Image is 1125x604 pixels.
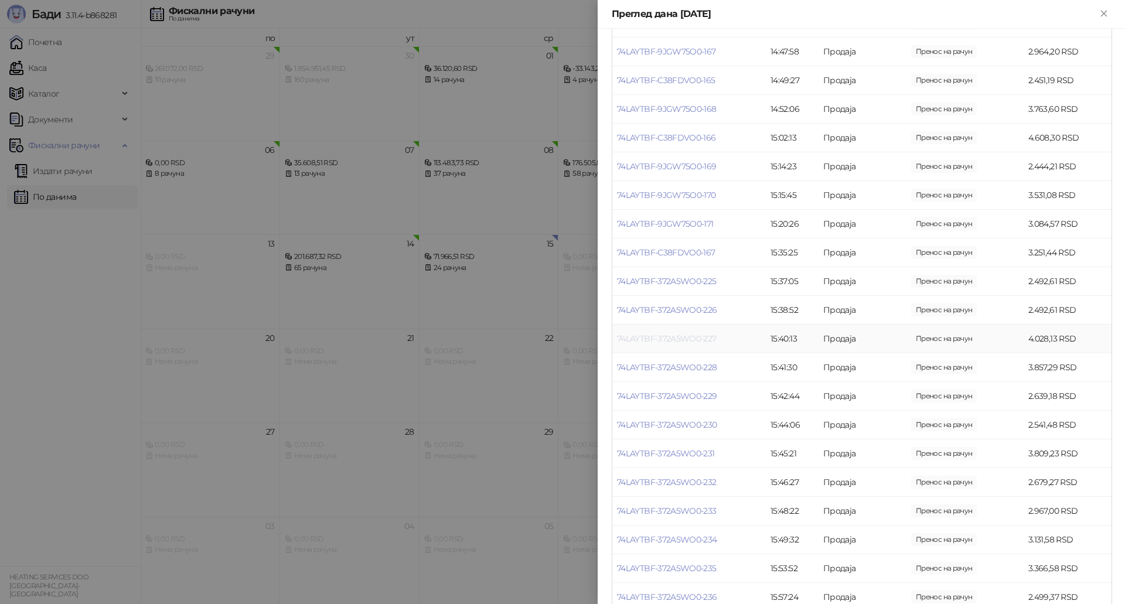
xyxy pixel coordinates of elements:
td: 15:42:44 [766,382,819,411]
td: Продаја [819,296,906,325]
td: 14:47:58 [766,37,819,66]
span: 3.084,57 [911,217,977,230]
td: Продаја [819,124,906,152]
td: 14:52:06 [766,95,819,124]
a: 74LAYTBF-372A5WO0-225 [617,276,717,286]
span: 2.499,37 [911,591,977,603]
td: 15:38:52 [766,296,819,325]
td: 15:02:13 [766,124,819,152]
td: 4.608,30 RSD [1024,124,1112,152]
span: 2.639,18 [911,390,977,402]
td: 15:20:26 [766,210,819,238]
span: 2.679,27 [911,476,977,489]
a: 74LAYTBF-9JGW75O0-170 [617,190,716,200]
a: 74LAYTBF-372A5WO0-234 [617,534,717,545]
td: 3.857,29 RSD [1024,353,1112,382]
td: Продаја [819,325,906,353]
a: 74LAYTBF-C38FDVO0-167 [617,247,715,258]
a: 74LAYTBF-C38FDVO0-166 [617,132,716,143]
td: 15:35:25 [766,238,819,267]
td: 2.967,00 RSD [1024,497,1112,525]
td: Продаја [819,382,906,411]
span: 3.857,29 [911,361,977,374]
td: 3.366,58 RSD [1024,554,1112,583]
td: 3.809,23 RSD [1024,439,1112,468]
a: 74LAYTBF-9JGW75O0-171 [617,219,714,229]
span: 3.763,60 [911,103,977,115]
td: 3.251,44 RSD [1024,238,1112,267]
span: 2.444,21 [911,160,977,173]
span: 3.531,08 [911,189,977,202]
a: 74LAYTBF-372A5WO0-232 [617,477,717,487]
a: 74LAYTBF-372A5WO0-226 [617,305,717,315]
span: 2.964,20 [911,45,977,58]
td: Продаја [819,152,906,181]
td: 15:40:13 [766,325,819,353]
td: Продаја [819,66,906,95]
td: 2.679,27 RSD [1024,468,1112,497]
button: Close [1097,7,1111,21]
td: 3.131,58 RSD [1024,525,1112,554]
td: Продаја [819,267,906,296]
td: 14:49:27 [766,66,819,95]
td: 4.028,13 RSD [1024,325,1112,353]
td: Продаја [819,439,906,468]
span: 2.451,19 [911,74,977,87]
td: 3.531,08 RSD [1024,181,1112,210]
td: 15:41:30 [766,353,819,382]
td: 15:49:32 [766,525,819,554]
a: 74LAYTBF-372A5WO0-233 [617,506,717,516]
span: 2.967,00 [911,504,977,517]
td: 15:46:27 [766,468,819,497]
td: 15:45:21 [766,439,819,468]
td: 3.084,57 RSD [1024,210,1112,238]
a: 74LAYTBF-372A5WO0-231 [617,448,715,459]
span: 4.028,13 [911,332,977,345]
td: 15:14:23 [766,152,819,181]
a: 74LAYTBF-9JGW75O0-168 [617,104,717,114]
a: 74LAYTBF-372A5WO0-227 [617,333,717,344]
td: 2.639,18 RSD [1024,382,1112,411]
span: 2.492,61 [911,275,977,288]
span: 3.251,44 [911,246,977,259]
td: 15:15:45 [766,181,819,210]
td: 15:37:05 [766,267,819,296]
td: 2.492,61 RSD [1024,296,1112,325]
td: 2.492,61 RSD [1024,267,1112,296]
td: Продаја [819,497,906,525]
td: 2.451,19 RSD [1024,66,1112,95]
a: 74LAYTBF-372A5WO0-236 [617,592,717,602]
span: 4.608,30 [911,131,977,144]
a: 74LAYTBF-372A5WO0-235 [617,563,717,574]
a: 74LAYTBF-9JGW75O0-169 [617,161,717,172]
td: 2.964,20 RSD [1024,37,1112,66]
div: Преглед дана [DATE] [612,7,1097,21]
td: Продаја [819,554,906,583]
td: 2.541,48 RSD [1024,411,1112,439]
a: 74LAYTBF-372A5WO0-228 [617,362,717,373]
td: 3.763,60 RSD [1024,95,1112,124]
td: 2.444,21 RSD [1024,152,1112,181]
span: 3.131,58 [911,533,977,546]
td: Продаја [819,210,906,238]
td: Продаја [819,411,906,439]
td: Продаја [819,353,906,382]
td: Продаја [819,37,906,66]
td: Продаја [819,525,906,554]
td: Продаја [819,181,906,210]
td: Продаја [819,238,906,267]
a: 74LAYTBF-372A5WO0-230 [617,419,717,430]
a: 74LAYTBF-372A5WO0-229 [617,391,717,401]
td: 15:48:22 [766,497,819,525]
td: Продаја [819,468,906,497]
span: 2.541,48 [911,418,977,431]
td: Продаја [819,95,906,124]
a: 74LAYTBF-9JGW75O0-167 [617,46,716,57]
a: 74LAYTBF-C38FDVO0-165 [617,75,715,86]
span: 2.492,61 [911,303,977,316]
span: 3.366,58 [911,562,977,575]
td: 15:53:52 [766,554,819,583]
span: 3.809,23 [911,447,977,460]
td: 15:44:06 [766,411,819,439]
